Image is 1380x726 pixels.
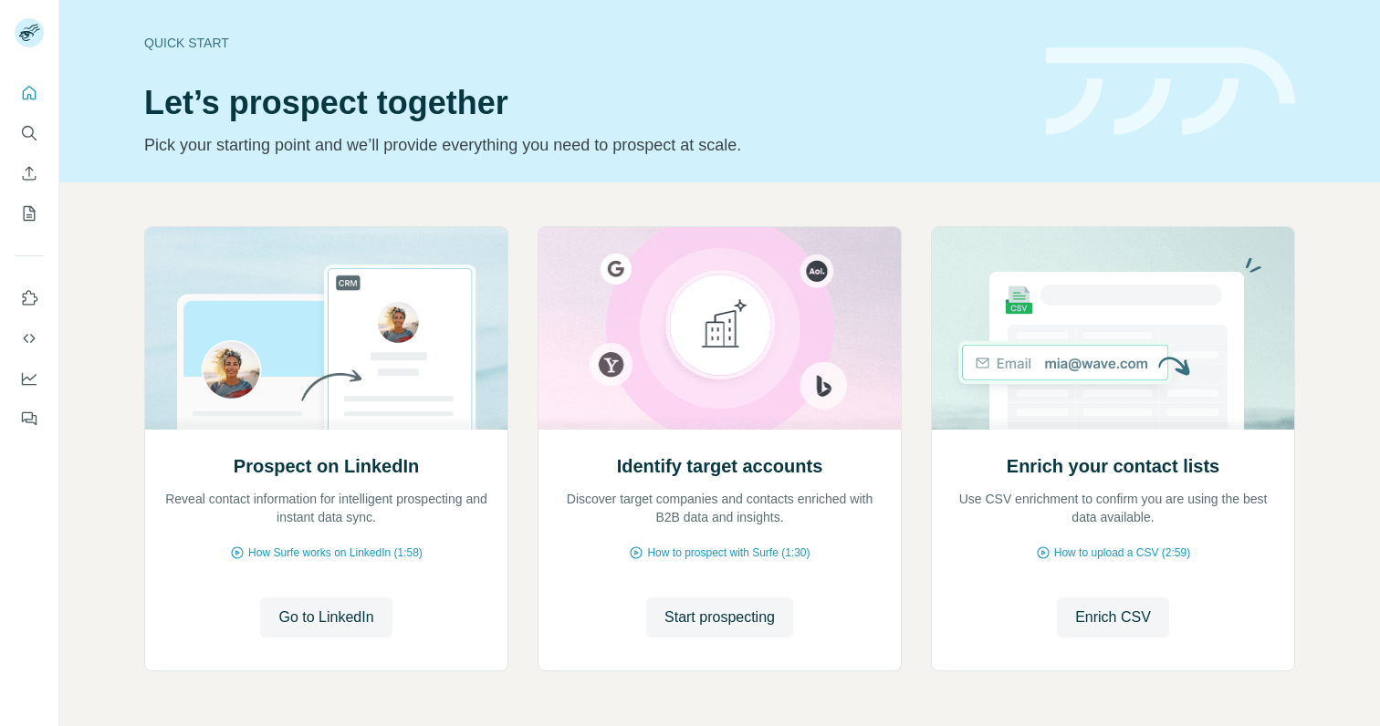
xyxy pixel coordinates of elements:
button: Search [15,117,44,150]
span: How to upload a CSV (2:59) [1054,544,1190,561]
span: How Surfe works on LinkedIn (1:58) [248,544,423,561]
button: Use Surfe on LinkedIn [15,282,44,315]
button: Start prospecting [646,597,793,638]
button: Enrich CSV [15,157,44,190]
button: My lists [15,197,44,230]
button: Dashboard [15,362,44,395]
h2: Prospect on LinkedIn [234,453,419,479]
span: Enrich CSV [1075,607,1151,628]
img: Prospect on LinkedIn [144,227,508,430]
h2: Enrich your contact lists [1007,453,1219,479]
button: Enrich CSV [1057,597,1169,638]
h2: Identify target accounts [617,453,823,479]
button: Use Surfe API [15,322,44,355]
img: banner [1046,47,1295,136]
span: How to prospect with Surfe (1:30) [647,544,810,561]
p: Pick your starting point and we’ll provide everything you need to prospect at scale. [144,132,1024,158]
div: Quick start [144,34,1024,52]
img: Enrich your contact lists [931,227,1295,430]
span: Go to LinkedIn [278,607,373,628]
p: Discover target companies and contacts enriched with B2B data and insights. [557,490,883,526]
h1: Let’s prospect together [144,85,1024,121]
span: Start prospecting [664,607,775,628]
button: Go to LinkedIn [260,597,392,638]
img: Identify target accounts [538,227,902,430]
button: Feedback [15,402,44,435]
button: Quick start [15,77,44,109]
p: Use CSV enrichment to confirm you are using the best data available. [950,490,1276,526]
p: Reveal contact information for intelligent prospecting and instant data sync. [163,490,489,526]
